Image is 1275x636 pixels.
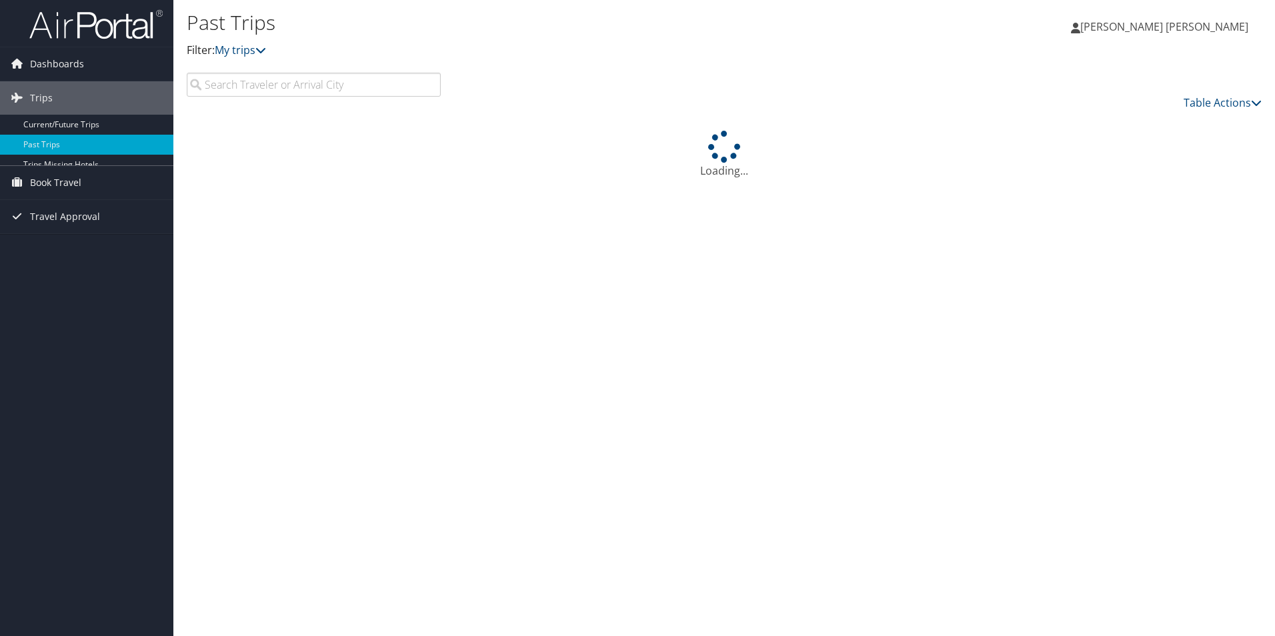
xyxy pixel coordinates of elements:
p: Filter: [187,42,904,59]
a: My trips [215,43,266,57]
a: [PERSON_NAME] [PERSON_NAME] [1071,7,1262,47]
input: Search Traveler or Arrival City [187,73,441,97]
img: airportal-logo.png [29,9,163,40]
span: Dashboards [30,47,84,81]
h1: Past Trips [187,9,904,37]
div: Loading... [187,131,1262,179]
span: Trips [30,81,53,115]
span: Travel Approval [30,200,100,233]
span: Book Travel [30,166,81,199]
a: Table Actions [1184,95,1262,110]
span: [PERSON_NAME] [PERSON_NAME] [1080,19,1248,34]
